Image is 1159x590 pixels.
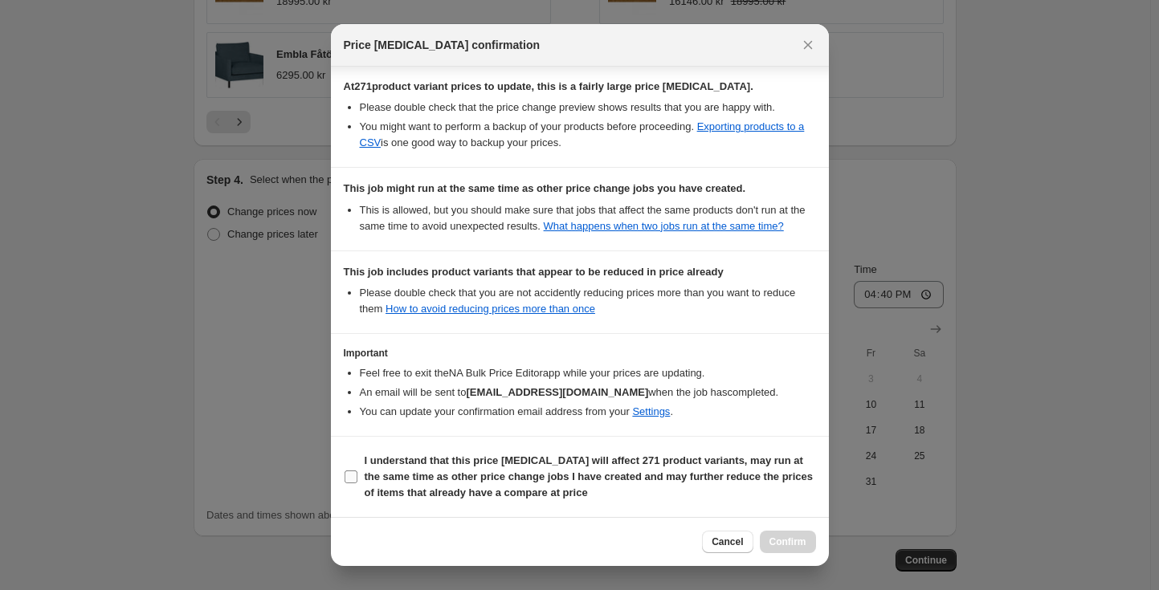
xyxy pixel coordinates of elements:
a: How to avoid reducing prices more than once [386,303,595,315]
span: Price [MEDICAL_DATA] confirmation [344,37,541,53]
li: This is allowed, but you should make sure that jobs that affect the same products don ' t run at ... [360,202,816,234]
li: An email will be sent to when the job has completed . [360,385,816,401]
b: At 271 product variant prices to update, this is a fairly large price [MEDICAL_DATA]. [344,80,753,92]
li: You might want to perform a backup of your products before proceeding. is one good way to backup ... [360,119,816,151]
button: Cancel [702,531,753,553]
b: I understand that this price [MEDICAL_DATA] will affect 271 product variants, may run at the same... [365,454,813,498]
h3: Important [344,347,816,360]
b: This job might run at the same time as other price change jobs you have created. [344,182,746,194]
li: Please double check that the price change preview shows results that you are happy with. [360,100,816,116]
button: Close [797,34,819,56]
b: This job includes product variants that appear to be reduced in price already [344,266,724,278]
li: Please double check that you are not accidently reducing prices more than you want to reduce them [360,285,816,317]
a: What happens when two jobs run at the same time? [544,220,784,232]
li: Feel free to exit the NA Bulk Price Editor app while your prices are updating. [360,365,816,381]
b: [EMAIL_ADDRESS][DOMAIN_NAME] [466,386,648,398]
a: Settings [632,405,670,417]
li: You can update your confirmation email address from your . [360,404,816,420]
span: Cancel [712,535,743,548]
